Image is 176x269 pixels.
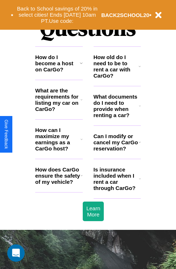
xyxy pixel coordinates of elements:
h3: Is insurance included when I rent a car through CarGo? [94,166,139,191]
div: Open Intercom Messenger [7,244,25,262]
button: Back to School savings of 20% in select cities! Ends [DATE] 10am PT.Use code: [13,4,101,26]
b: BACK2SCHOOL20 [101,12,150,18]
h3: What documents do I need to provide when renting a car? [94,94,139,118]
h3: How does CarGo ensure the safety of my vehicle? [35,166,81,185]
h3: What are the requirements for listing my car on CarGo? [35,87,81,112]
div: Give Feedback [4,120,9,149]
h3: Can I modify or cancel my CarGo reservation? [94,133,139,152]
button: Learn More [83,202,104,221]
h3: How can I maximize my earnings as a CarGo host? [35,127,81,152]
h3: How old do I need to be to rent a car with CarGo? [94,54,139,79]
h3: How do I become a host on CarGo? [35,54,80,73]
